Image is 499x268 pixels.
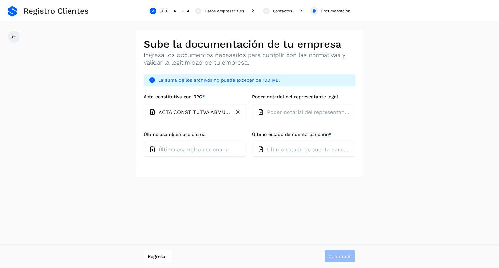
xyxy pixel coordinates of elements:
[328,254,351,259] span: Continuar
[23,6,89,16] span: Registro Clientes
[267,146,350,152] p: Último estado de cuenta bancario
[159,146,229,152] p: Último asamblea accionaria
[273,8,292,14] div: Contactos
[144,52,355,67] p: Ingresa los documentos necesarios para cumplir con las normativas y validar la legitimidad de tu ...
[159,109,232,115] p: ACTA CONSTITUTVA ABMUSS REG PUBLICO.pdf
[321,8,350,14] div: Documentación
[144,38,355,50] h2: Sube la documentación de tu empresa
[267,109,350,115] p: Poder notarial del representante legal
[324,250,355,263] button: Continuar
[252,94,355,100] label: Poder notarial del representante legal
[144,94,247,100] label: Acta constitutiva con RPC
[252,132,355,137] label: Último estado de cuenta bancario
[205,8,244,14] div: Datos empresariales
[144,250,171,263] button: Regresar
[148,254,167,259] span: Regresar
[158,77,350,84] span: La suma de los archivos no puede exceder de 100 MB.
[160,8,169,14] div: CIEC
[144,132,247,137] label: Último asamblea accionaria
[235,109,241,115] button: ACTA CONSTITUTVA ABMUSS REG PUBLICO.pdf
